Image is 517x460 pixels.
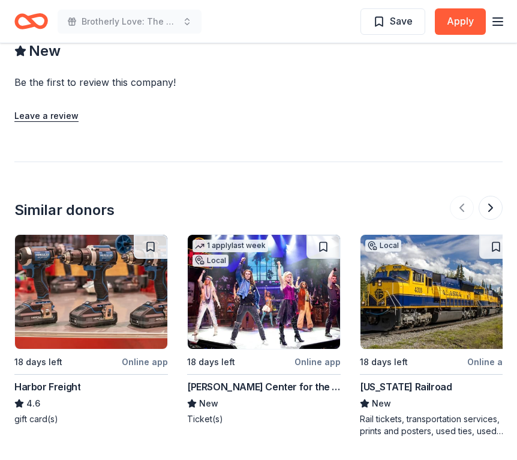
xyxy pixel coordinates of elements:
[14,234,168,425] a: Image for Harbor Freight18 days leftOnline appHarbor Freight4.6gift card(s)
[360,355,408,369] div: 18 days left
[360,234,513,437] a: Image for Alaska RailroadLocal18 days leftOnline app[US_STATE] RailroadNewRail tickets, transport...
[435,8,486,35] button: Apply
[360,235,513,349] img: Image for Alaska Railroad
[360,380,452,394] div: [US_STATE] Railroad
[29,41,61,61] span: New
[82,14,178,29] span: Brotherly Love: The 40th Annual La Salle Auction
[14,109,79,123] button: Leave a review
[294,354,341,369] div: Online app
[187,413,341,425] div: Ticket(s)
[193,240,268,252] div: 1 apply last week
[187,234,341,425] a: Image for Tilles Center for the Performing Arts1 applylast weekLocal18 days leftOnline app[PERSON...
[199,396,218,411] span: New
[467,354,513,369] div: Online app
[188,235,340,349] img: Image for Tilles Center for the Performing Arts
[122,354,168,369] div: Online app
[14,413,168,425] div: gift card(s)
[187,380,341,394] div: [PERSON_NAME] Center for the Performing Arts
[14,355,62,369] div: 18 days left
[372,396,391,411] span: New
[360,8,425,35] button: Save
[193,255,229,267] div: Local
[365,240,401,252] div: Local
[14,75,321,89] div: Be the first to review this company!
[187,355,235,369] div: 18 days left
[14,201,115,220] div: Similar donors
[58,10,202,34] button: Brotherly Love: The 40th Annual La Salle Auction
[14,7,48,35] a: Home
[360,413,513,437] div: Rail tickets, transportation services, prints and posters, used ties, used railway equipment, and...
[390,13,413,29] span: Save
[26,396,40,411] span: 4.6
[15,235,167,349] img: Image for Harbor Freight
[14,380,80,394] div: Harbor Freight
